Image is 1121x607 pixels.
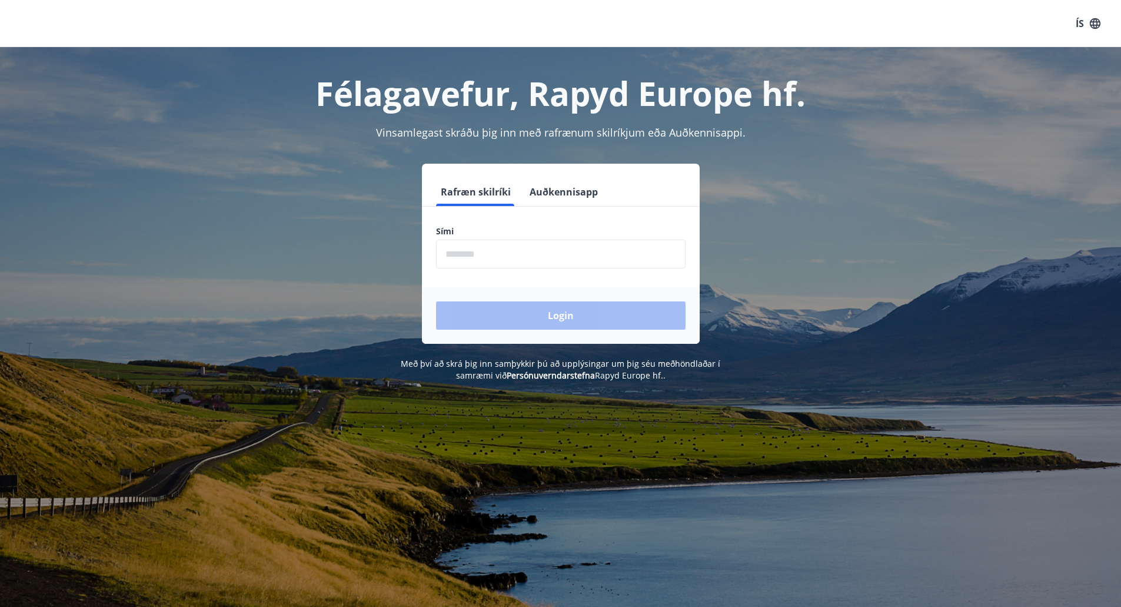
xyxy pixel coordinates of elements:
[401,358,720,381] span: Með því að skrá þig inn samþykkir þú að upplýsingar um þig séu meðhöndlaðar í samræmi við Rapyd E...
[376,125,746,140] span: Vinsamlegast skráðu þig inn með rafrænum skilríkjum eða Auðkennisappi.
[436,178,515,206] button: Rafræn skilríki
[151,71,970,115] h1: Félagavefur, Rapyd Europe hf.
[1069,13,1107,34] button: ÍS
[507,370,595,381] a: Persónuverndarstefna
[436,225,686,237] label: Sími
[525,178,603,206] button: Auðkennisapp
